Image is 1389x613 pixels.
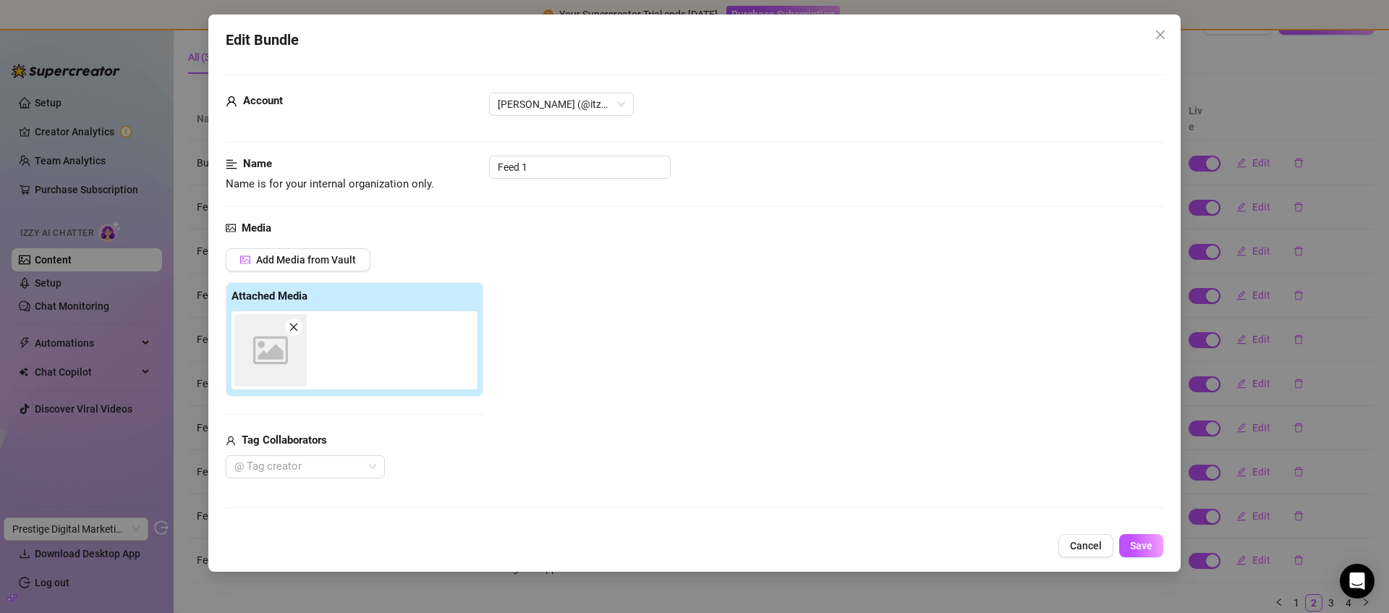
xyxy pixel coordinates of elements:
span: picture [240,255,250,265]
span: Cancel [1070,540,1102,551]
strong: Account [243,94,283,107]
button: Save [1119,534,1163,557]
span: Save [1130,540,1152,551]
span: picture [226,220,236,237]
span: align-left [226,156,237,173]
span: user [226,93,237,110]
span: user [226,432,236,449]
input: Enter a name [489,156,671,179]
span: Add Media from Vault [256,254,356,266]
strong: Media [242,221,271,234]
strong: Tag Collaborators [242,434,327,447]
span: Close [1149,29,1172,41]
button: Cancel [1058,534,1113,557]
div: Open Intercom Messenger [1340,564,1375,599]
span: Edit Bundle [226,29,299,51]
button: Add Media from Vault [226,248,370,271]
button: Close [1149,23,1172,46]
span: carly (@itzcarly) [498,93,625,115]
span: dollar [226,525,237,543]
span: Name is for your internal organization only. [226,177,434,190]
span: close [289,322,299,332]
strong: Attached Media [231,289,307,303]
strong: Name [243,157,272,170]
span: close [1155,29,1166,41]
